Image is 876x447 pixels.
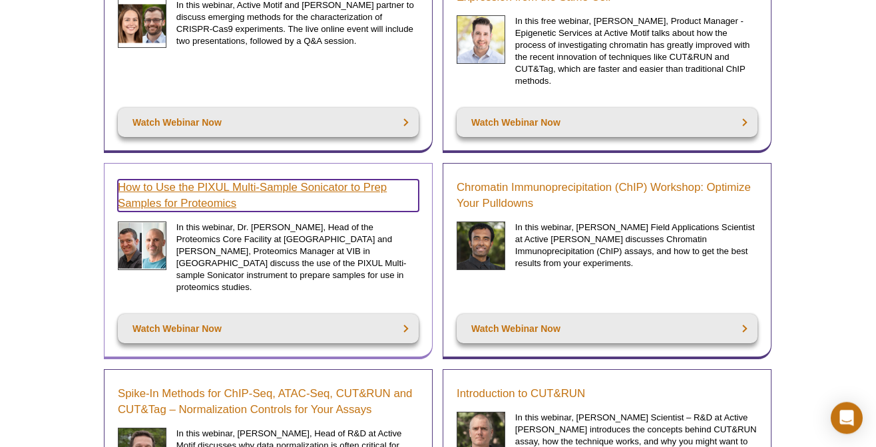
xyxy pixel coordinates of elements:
a: Watch Webinar Now [118,314,419,343]
a: Watch Webinar Now [457,108,758,137]
a: Watch Webinar Now [457,314,758,343]
img: Single-Cell Multiome Webinar [457,15,505,64]
a: Introduction to CUT&RUN [457,386,585,402]
p: In this webinar, [PERSON_NAME] Field Applications Scientist at Active [PERSON_NAME] discusses Chr... [515,222,758,269]
img: Rwik Sen headshot [457,222,505,270]
div: Open Intercom Messenger [831,402,863,434]
img: Schmidt and Devos headshot [118,222,166,270]
a: Watch Webinar Now [118,108,419,137]
p: In this webinar, Dr. [PERSON_NAME], Head of the Proteomics Core Facility at [GEOGRAPHIC_DATA] and... [176,222,419,293]
a: Spike-In Methods for ChIP-Seq, ATAC-Seq, CUT&RUN and CUT&Tag – Normalization Controls for Your As... [118,386,419,418]
p: In this free webinar, [PERSON_NAME], Product Manager - Epigenetic Services at Active Motif talks ... [515,15,758,87]
a: Chromatin Immunoprecipitation (ChIP) Workshop: Optimize Your Pulldowns [457,180,758,212]
a: How to Use the PIXUL Multi-Sample Sonicator to Prep Samples for Proteomics [118,180,419,212]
